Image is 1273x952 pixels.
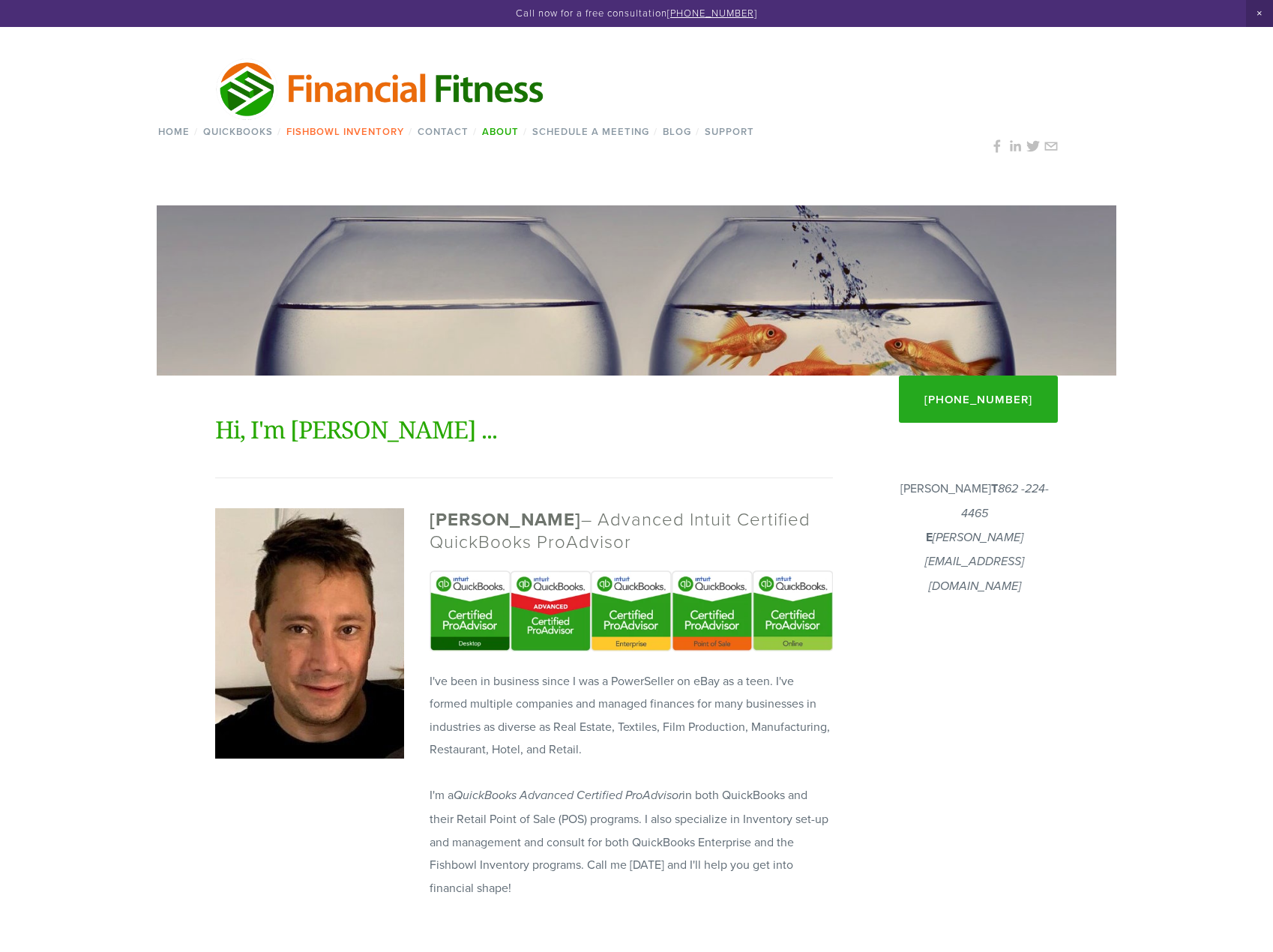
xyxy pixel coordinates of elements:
[281,121,409,142] a: Fishbowl Inventory
[696,124,699,139] span: /
[991,480,998,497] strong: T
[454,789,682,803] em: QuickBooks Advanced Certified ProAdvisor
[667,6,757,19] a: [PHONE_NUMBER]
[430,508,833,552] h2: – Advanced Intuit Certified QuickBooks ProAdvisor
[654,124,657,139] span: /
[699,121,759,142] a: Support
[899,376,1058,423] a: [PHONE_NUMBER]
[215,412,833,448] h1: Hi, I'm [PERSON_NAME] ...
[198,121,277,142] a: QuickBooks
[412,121,473,142] a: Contact
[215,56,547,121] img: Financial Fitness Consulting
[477,121,523,142] a: About
[409,124,412,139] span: /
[527,121,654,142] a: Schedule a Meeting
[891,477,1058,598] p: [PERSON_NAME]
[430,669,833,899] p: I've been in business since I was a PowerSeller on eBay as a teen. I've formed multiple companies...
[277,124,281,139] span: /
[926,528,933,546] strong: E
[961,482,1049,520] em: 862 -224-4465
[925,531,1024,594] em: [PERSON_NAME][EMAIL_ADDRESS][DOMAIN_NAME]
[215,508,404,759] img: FF%2B-%2BNew%2BProfile.jpg
[657,121,696,142] a: Blog
[194,124,198,139] span: /
[473,124,477,139] span: /
[29,7,1244,19] p: Call now for a free consultation
[153,121,194,142] a: Home
[215,272,1059,309] h1: About
[523,124,527,139] span: /
[430,506,581,532] strong: [PERSON_NAME]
